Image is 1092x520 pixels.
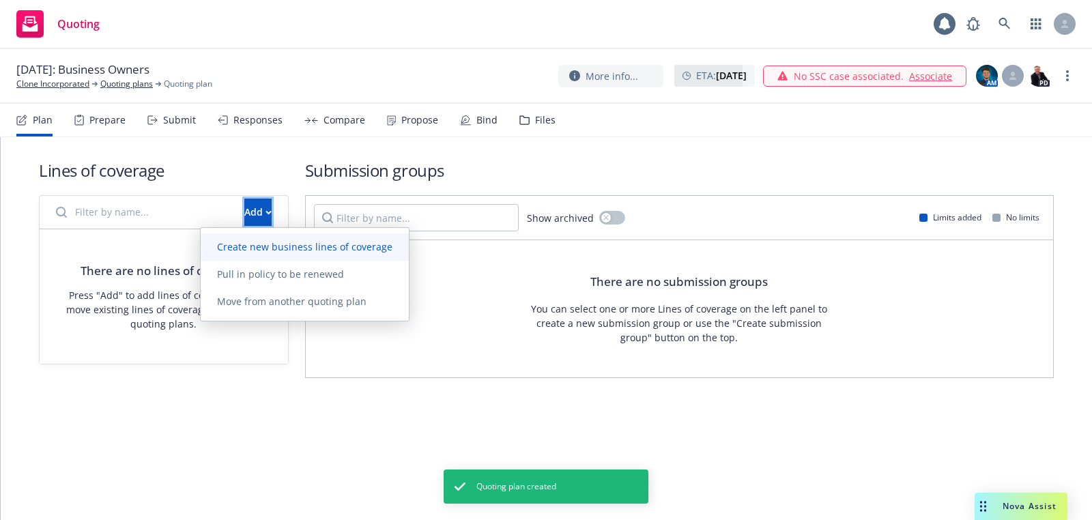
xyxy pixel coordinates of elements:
[16,61,149,78] span: [DATE]: Business Owners
[16,78,89,90] a: Clone Incorporated
[244,199,272,226] button: Add
[201,295,383,308] span: Move from another quoting plan
[975,493,1067,520] button: Nova Assist
[528,302,831,345] div: You can select one or more Lines of coverage on the left panel to create a new submission group o...
[39,159,289,182] h1: Lines of coverage
[558,65,663,87] button: More info...
[233,115,283,126] div: Responses
[476,115,498,126] div: Bind
[61,288,266,331] span: Press "Add" to add lines of coverage or to move existing lines of coverage from other quoting plans.
[314,204,519,231] input: Filter by name...
[57,18,100,29] span: Quoting
[11,5,105,43] a: Quoting
[244,199,272,225] div: Add
[1003,500,1057,512] span: Nova Assist
[794,69,904,83] span: No SSC case associated.
[1028,65,1050,87] img: photo
[1022,10,1050,38] a: Switch app
[81,262,246,280] span: There are no lines of coverage
[919,212,981,223] div: Limits added
[909,69,952,83] a: Associate
[992,212,1039,223] div: No limits
[100,78,153,90] a: Quoting plans
[991,10,1018,38] a: Search
[201,268,360,280] span: Pull in policy to be renewed
[527,211,594,225] span: Show archived
[716,69,747,82] strong: [DATE]
[33,115,53,126] div: Plan
[201,240,409,253] span: Create new business lines of coverage
[324,115,365,126] div: Compare
[696,68,747,83] span: ETA :
[48,199,236,226] input: Filter by name...
[305,159,1054,182] h1: Submission groups
[975,493,992,520] div: Drag to move
[586,69,638,83] span: More info...
[476,480,556,493] span: Quoting plan created
[590,273,768,291] div: There are no submission groups
[401,115,438,126] div: Propose
[976,65,998,87] img: photo
[89,115,126,126] div: Prepare
[164,78,212,90] span: Quoting plan
[960,10,987,38] a: Report a Bug
[535,115,556,126] div: Files
[1059,68,1076,84] a: more
[163,115,196,126] div: Submit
